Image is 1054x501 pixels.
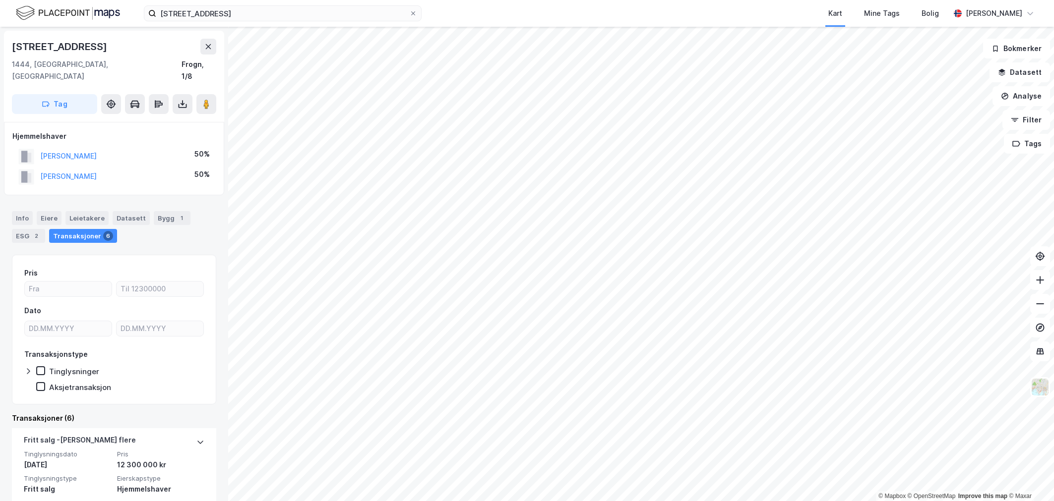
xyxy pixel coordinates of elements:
div: [PERSON_NAME] [966,7,1022,19]
a: Improve this map [958,493,1007,500]
a: Mapbox [878,493,906,500]
div: Transaksjonstype [24,348,88,360]
div: Leietakere [65,211,109,225]
div: Transaksjoner (6) [12,412,216,424]
img: Z [1031,378,1050,396]
div: Hjemmelshaver [12,130,216,142]
input: DD.MM.YYYY [25,321,112,336]
div: Transaksjoner [49,229,117,243]
button: Analyse [992,86,1050,106]
div: Frogn, 1/8 [182,58,216,82]
div: [STREET_ADDRESS] [12,39,109,55]
button: Datasett [990,62,1050,82]
div: 6 [103,231,113,241]
span: Pris [117,450,204,458]
button: Tags [1004,134,1050,154]
input: Fra [25,281,112,296]
button: Filter [1002,110,1050,130]
div: Info [12,211,33,225]
button: Tag [12,94,97,114]
div: Kontrollprogram for chat [1004,453,1054,501]
div: 1444, [GEOGRAPHIC_DATA], [GEOGRAPHIC_DATA] [12,58,182,82]
div: Dato [24,305,41,317]
iframe: Chat Widget [1004,453,1054,501]
input: Til 12300000 [117,281,203,296]
div: 12 300 000 kr [117,459,204,471]
span: Tinglysningsdato [24,450,111,458]
div: Kart [828,7,842,19]
div: Bolig [922,7,939,19]
span: Eierskapstype [117,474,204,483]
div: Eiere [37,211,62,225]
div: Pris [24,267,38,279]
div: Fritt salg [24,483,111,495]
button: Bokmerker [983,39,1050,58]
div: Hjemmelshaver [117,483,204,495]
img: logo.f888ab2527a4732fd821a326f86c7f29.svg [16,4,120,22]
div: 50% [194,148,210,160]
div: 2 [31,231,41,241]
div: Aksjetransaksjon [49,383,111,392]
div: 1 [177,213,186,223]
div: ESG [12,229,45,243]
input: Søk på adresse, matrikkel, gårdeiere, leietakere eller personer [156,6,409,21]
div: 50% [194,168,210,180]
span: Tinglysningstype [24,474,111,483]
div: Fritt salg - [PERSON_NAME] flere [24,434,136,450]
a: OpenStreetMap [908,493,956,500]
div: Bygg [154,211,190,225]
input: DD.MM.YYYY [117,321,203,336]
div: Tinglysninger [49,367,99,376]
div: Mine Tags [864,7,900,19]
div: [DATE] [24,459,111,471]
div: Datasett [113,211,150,225]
